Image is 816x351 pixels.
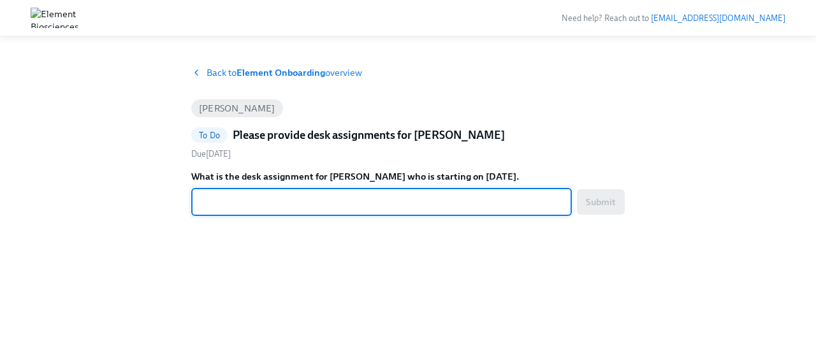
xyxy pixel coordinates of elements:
[651,13,785,23] a: [EMAIL_ADDRESS][DOMAIN_NAME]
[207,66,362,79] span: Back to overview
[191,149,231,159] span: Wednesday, October 15th 2025, 9:00 am
[237,67,325,78] strong: Element Onboarding
[31,8,78,28] img: Element Biosciences
[191,131,228,140] span: To Do
[191,66,625,79] a: Back toElement Onboardingoverview
[233,127,505,143] h5: Please provide desk assignments for [PERSON_NAME]
[191,170,625,183] label: What is the desk assignment for [PERSON_NAME] who is starting on [DATE].
[191,104,283,113] span: [PERSON_NAME]
[562,13,785,23] span: Need help? Reach out to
